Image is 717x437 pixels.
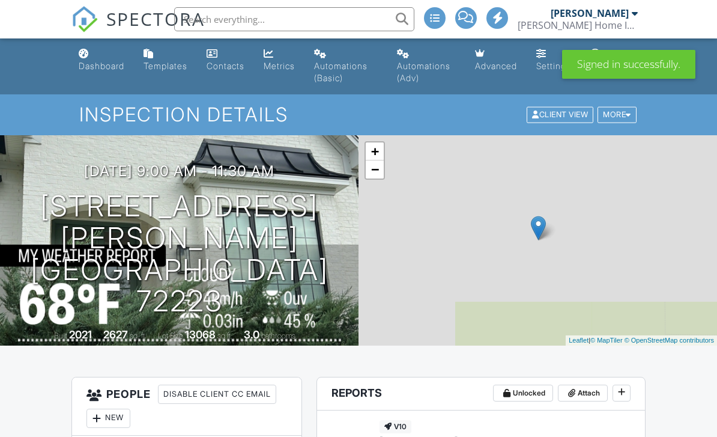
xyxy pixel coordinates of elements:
[531,43,576,78] a: Settings
[536,61,571,71] div: Settings
[518,19,638,31] div: Ellis Home Inspections LLC
[527,107,593,123] div: Client View
[264,61,295,71] div: Metrics
[366,160,384,179] a: Zoom out
[79,61,124,71] div: Dashboard
[144,61,187,71] div: Templates
[54,331,67,340] span: Built
[79,104,638,125] h1: Inspection Details
[366,142,384,160] a: Zoom in
[207,61,244,71] div: Contacts
[562,50,695,79] div: Signed in successfully.
[174,7,414,31] input: Search everything...
[309,43,382,90] a: Automations (Basic)
[625,337,714,344] a: © OpenStreetMap contributors
[69,328,92,341] div: 2021
[392,43,461,90] a: Automations (Advanced)
[569,337,588,344] a: Leaflet
[139,43,192,78] a: Templates
[86,409,130,428] div: New
[71,16,205,41] a: SPECTORA
[19,191,339,317] h1: [STREET_ADDRESS][PERSON_NAME] [GEOGRAPHIC_DATA] 72223
[261,331,295,340] span: bathrooms
[217,331,232,340] span: sq.ft.
[74,43,129,78] a: Dashboard
[590,337,623,344] a: © MapTiler
[130,331,147,340] span: sq. ft.
[551,7,629,19] div: [PERSON_NAME]
[158,331,183,340] span: Lot Size
[72,377,301,436] h3: People
[71,6,98,32] img: The Best Home Inspection Software - Spectora
[185,328,216,341] div: 13068
[202,43,249,78] a: Contacts
[597,107,637,123] div: More
[566,335,717,346] div: |
[84,163,274,179] h3: [DATE] 9:00 am - 11:30 am
[106,6,205,31] span: SPECTORA
[259,43,300,78] a: Metrics
[244,328,259,341] div: 3.0
[397,61,450,83] div: Automations (Adv)
[525,109,596,118] a: Client View
[470,43,522,78] a: Advanced
[103,328,128,341] div: 2627
[314,61,368,83] div: Automations (Basic)
[158,385,276,404] div: Disable Client CC Email
[475,61,517,71] div: Advanced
